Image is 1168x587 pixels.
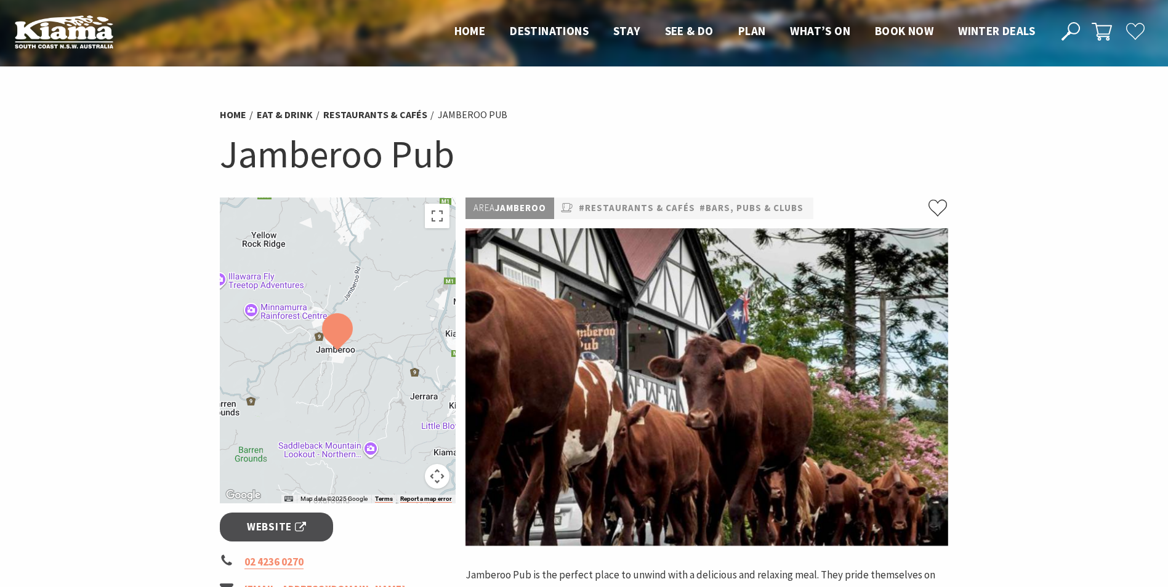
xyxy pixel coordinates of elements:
a: #Restaurants & Cafés [579,201,695,216]
span: Map data ©2025 Google [300,495,368,502]
a: Website [220,513,334,541]
a: Eat & Drink [257,108,313,121]
button: Keyboard shortcuts [284,495,293,503]
button: Toggle fullscreen view [425,204,449,228]
li: Jamberoo Pub [438,107,507,123]
span: Website [247,519,306,535]
a: Report a map error [400,495,452,503]
a: 02 4236 0270 [244,555,304,569]
button: Map camera controls [425,464,449,489]
a: #Bars, Pubs & Clubs [699,201,804,216]
span: Destinations [510,23,589,38]
a: Restaurants & Cafés [323,108,427,121]
span: Winter Deals [958,23,1035,38]
a: Home [220,108,246,121]
span: Home [454,23,486,38]
span: What’s On [790,23,850,38]
img: Kiama Logo [15,15,113,49]
p: Jamberoo [465,198,554,219]
span: Area [473,202,495,214]
img: Jamberoo Pub [465,228,948,546]
span: Plan [738,23,766,38]
img: Google [223,487,264,503]
span: Book now [875,23,933,38]
a: Terms (opens in new tab) [375,495,393,503]
h1: Jamberoo Pub [220,129,949,179]
nav: Main Menu [442,22,1047,42]
a: Open this area in Google Maps (opens a new window) [223,487,264,503]
span: Stay [613,23,640,38]
span: See & Do [665,23,714,38]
